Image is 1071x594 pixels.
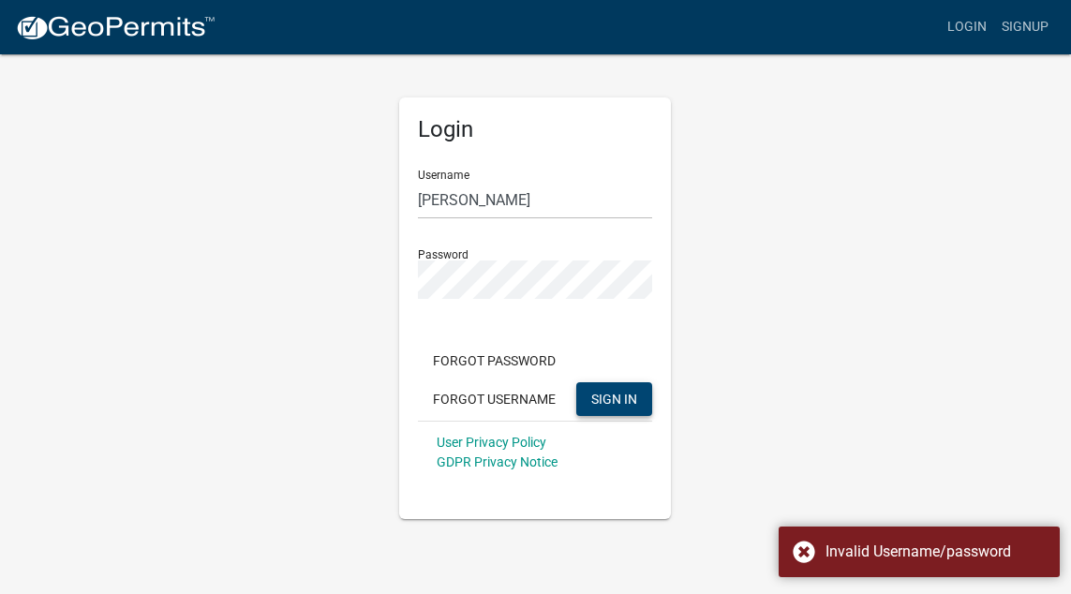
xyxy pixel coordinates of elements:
[418,116,652,143] h5: Login
[591,391,637,406] span: SIGN IN
[576,382,652,416] button: SIGN IN
[418,344,571,378] button: Forgot Password
[826,541,1046,563] div: Invalid Username/password
[437,454,558,469] a: GDPR Privacy Notice
[437,435,546,450] a: User Privacy Policy
[418,382,571,416] button: Forgot Username
[940,9,994,45] a: Login
[994,9,1056,45] a: Signup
